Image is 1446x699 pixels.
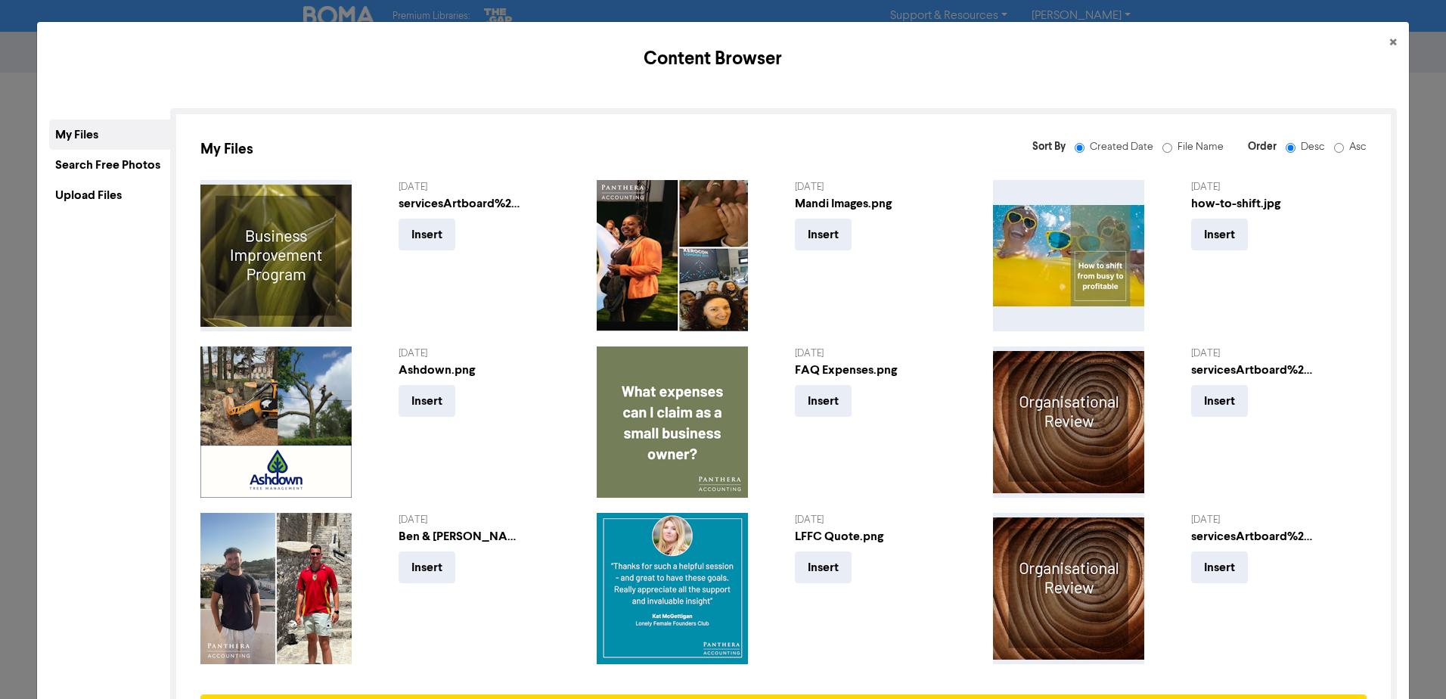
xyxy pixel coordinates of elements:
[1377,22,1409,64] button: Close
[1078,139,1165,155] label: Created Date
[1337,139,1367,155] label: Asc
[795,346,970,361] div: [DATE]
[1248,140,1277,153] span: Order
[1162,143,1172,153] input: File Name
[1075,143,1084,153] input: Created Date
[1191,219,1248,250] button: Insert
[795,361,916,379] div: FAQ Expenses.png
[1191,346,1367,361] div: [DATE]
[795,527,916,545] div: LFFC Quote.png
[399,385,455,417] button: Insert
[795,219,852,250] button: Insert
[1191,551,1248,583] button: Insert
[1191,513,1367,527] div: [DATE]
[1191,361,1312,379] div: servicesArtboard%206-100.jpg
[49,150,170,180] div: Search Free Photos
[49,180,170,210] div: Upload Files
[399,194,520,213] div: servicesArtboard%202-100.jpg
[399,219,455,250] button: Insert
[1191,180,1367,194] div: [DATE]
[49,120,170,150] div: My Files
[49,45,1377,73] h5: Content Browser
[1370,626,1446,699] iframe: Chat Widget
[795,513,970,527] div: [DATE]
[795,180,970,194] div: [DATE]
[399,513,574,527] div: [DATE]
[1032,140,1066,153] span: Sort By
[1165,139,1224,155] label: File Name
[399,551,455,583] button: Insert
[795,194,916,213] div: Mandi Images.png
[1289,139,1337,155] label: Desc
[1191,194,1312,213] div: how-to-shift.jpg
[1191,527,1312,545] div: servicesArtboard%206-100.jpg
[399,527,520,545] div: Ben & Sam.png
[399,346,574,361] div: [DATE]
[795,551,852,583] button: Insert
[399,361,520,379] div: Ashdown.png
[1389,32,1397,54] span: ×
[399,180,574,194] div: [DATE]
[795,385,852,417] button: Insert
[1286,143,1296,153] input: Desc
[1334,143,1344,153] input: Asc
[200,138,772,160] div: My Files
[1191,385,1248,417] button: Insert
